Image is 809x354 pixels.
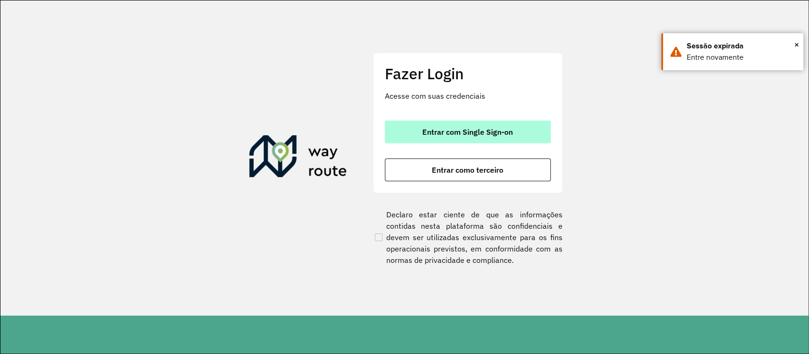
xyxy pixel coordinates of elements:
[249,135,347,181] img: Roteirizador AmbevTech
[794,37,799,52] button: Close
[422,128,513,136] span: Entrar com Single Sign-on
[687,52,796,63] div: Entre novamente
[687,40,796,52] div: Sessão expirada
[794,37,799,52] span: ×
[373,209,563,266] label: Declaro estar ciente de que as informações contidas nesta plataforma são confidenciais e devem se...
[385,158,551,181] button: button
[385,90,551,102] p: Acesse com suas credenciais
[385,65,551,83] h2: Fazer Login
[432,166,503,174] span: Entrar como terceiro
[385,121,551,143] button: button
